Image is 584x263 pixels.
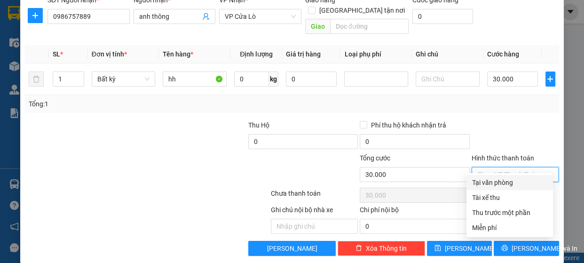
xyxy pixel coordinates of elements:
[140,9,288,24] b: Tổng phải thu: 1.170.000
[501,245,508,252] span: printer
[271,205,358,219] div: Ghi chú nội bộ nhà xe
[472,192,547,203] div: Tài xế thu
[202,13,210,20] span: user-add
[248,121,269,129] span: Thu Hộ
[29,99,226,109] div: Tổng: 1
[367,120,450,130] span: Phí thu hộ khách nhận trả
[269,72,278,87] span: kg
[360,154,390,162] span: Tổng cước
[240,50,273,58] span: Định lượng
[40,42,152,48] i: (Tôi đã đọc và đồng ý nộp dung phiếu gửi hàng)
[225,9,296,24] span: VP Cửa Lò
[494,241,559,256] button: printer[PERSON_NAME] và In
[31,32,162,41] li: Người gửi hàng xác nhận
[487,50,519,58] span: Cước hàng
[163,72,227,87] input: VD: Bàn, Ghế
[355,245,362,252] span: delete
[416,72,480,87] input: Ghi Chú
[472,177,547,188] div: Tại văn phòng
[270,188,359,205] div: Chưa thanh toán
[330,19,409,34] input: Dọc đường
[340,45,412,64] th: Loại phụ phí
[360,205,469,219] div: Chi phí nội bộ
[92,50,127,58] span: Đơn vị tính
[445,243,495,254] span: [PERSON_NAME]
[366,243,407,254] span: Xóa Thông tin
[546,75,555,83] span: plus
[271,219,358,234] input: Nhập ghi chú
[472,223,547,233] div: Miễn phí
[286,72,337,87] input: 0
[545,72,555,87] button: plus
[472,154,534,162] label: Hình thức thanh toán
[29,72,44,87] button: delete
[12,9,136,24] b: Chưa Thu : 1.170.000
[53,50,60,58] span: SL
[267,243,317,254] span: [PERSON_NAME]
[512,243,577,254] span: [PERSON_NAME] và In
[28,12,42,19] span: plus
[338,241,425,256] button: deleteXóa Thông tin
[28,8,43,23] button: plus
[412,45,483,64] th: Ghi chú
[97,72,150,86] span: Bất kỳ
[472,207,547,218] div: Thu trước một phần
[434,245,441,252] span: save
[163,50,193,58] span: Tên hàng
[248,241,336,256] button: [PERSON_NAME]
[427,241,492,256] button: save[PERSON_NAME]
[316,5,409,16] span: [GEOGRAPHIC_DATA] tận nơi
[286,50,321,58] span: Giá trị hàng
[305,19,330,34] span: Giao
[412,9,473,24] input: Cước giao hàng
